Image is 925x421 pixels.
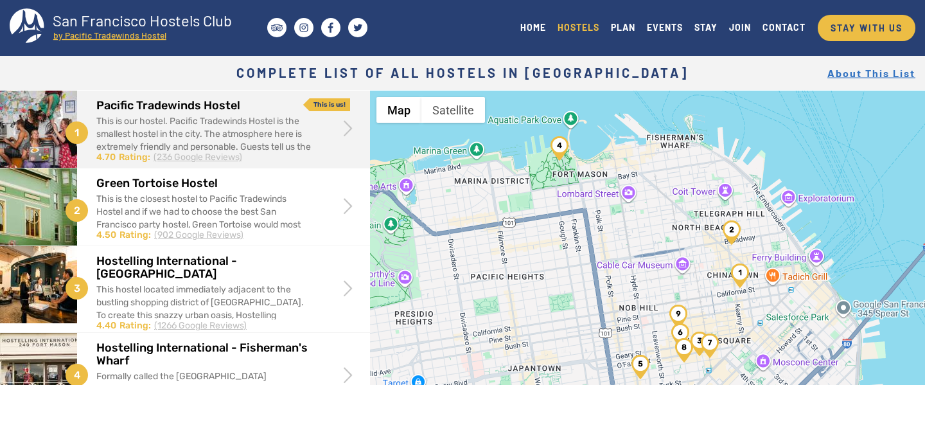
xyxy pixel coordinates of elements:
h2: Hostelling International - [GEOGRAPHIC_DATA] [96,255,312,281]
div: (1266 Google Reviews) [154,319,247,332]
button: Show satellite imagery [421,97,485,123]
div: Pacific Tradewinds Hostel [731,264,749,288]
div: (902 Google Reviews) [154,229,243,242]
div: This is our hostel. Pacific Tradewinds Hostel is the smallest hostel in the city. The atmosphere ... [96,115,312,192]
div: 4.50 [96,229,116,242]
tspan: San Francisco Hostels Club [53,11,232,30]
h2: Pacific Tradewinds Hostel [96,100,312,112]
a: CONTACT [757,19,811,36]
a: JOIN [723,19,757,36]
div: This hostel located immediately adjacent to the bustling shopping district of [GEOGRAPHIC_DATA]. ... [96,283,312,373]
a: About This List [827,67,915,79]
tspan: by Pacific Tradewinds Hostel [53,30,166,40]
h2: Green Tortoise Hostel [96,177,312,190]
a: EVENTS [641,19,689,36]
span: 2 [66,199,88,222]
div: Green Tortoise Hostel [723,220,741,245]
span: 1 [66,121,88,144]
div: Rating: [119,319,151,332]
a: HOME [515,19,552,36]
div: Amsterdam Hostel [669,305,687,329]
div: Orange Village Hostel [675,338,693,363]
div: Rating: [119,151,150,164]
div: This is the closest hostel to Pacific Tradewinds Hostel and if we had to choose the best San Fran... [96,193,312,283]
button: Show street map [376,97,421,123]
span: 4 [66,364,88,386]
div: 4.40 [96,319,116,332]
a: PLAN [605,19,641,36]
a: STAY WITH US [818,15,915,41]
a: San Francisco Hostels Club by Pacific Tradewinds Hostel [10,8,244,47]
div: 4.70 [96,151,116,164]
a: STAY [689,19,723,36]
div: Pod Room [701,334,719,358]
div: Rating: [119,229,151,242]
div: Hostelling International - Fisherman&#039;s Wharf [551,136,568,161]
div: Hostelling International - City Center [631,355,649,379]
span: 3 [66,277,88,300]
h2: Hostelling International - Fisherman's Wharf [96,342,312,368]
div: Adelaide Hostel [671,323,689,348]
div: (236 Google Reviews) [154,151,242,164]
div: Hostelling International - Downtown [691,332,709,356]
a: HOSTELS [552,19,605,36]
